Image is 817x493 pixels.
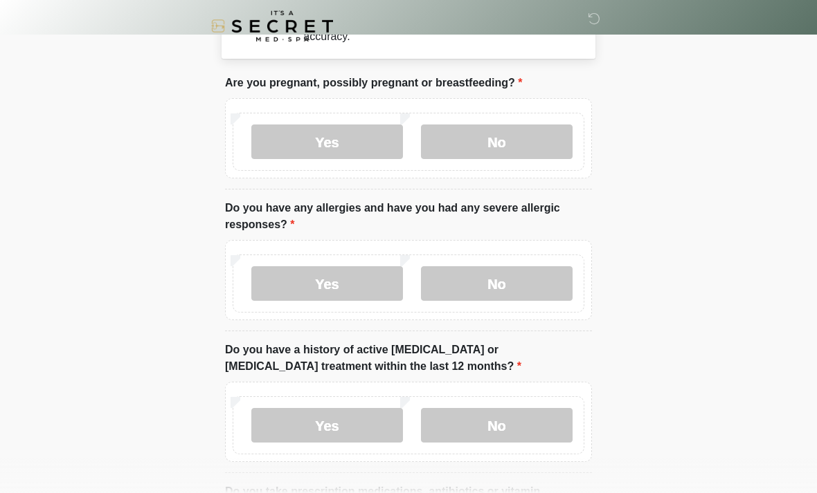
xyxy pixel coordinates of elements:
label: Are you pregnant, possibly pregnant or breastfeeding? [225,75,522,91]
label: No [421,124,573,159]
label: No [421,266,573,301]
label: Do you have a history of active [MEDICAL_DATA] or [MEDICAL_DATA] treatment within the last 12 mon... [225,342,592,375]
img: It's A Secret Med Spa Logo [211,10,333,41]
label: No [421,408,573,443]
label: Yes [251,124,403,159]
label: Yes [251,408,403,443]
label: Yes [251,266,403,301]
label: Do you have any allergies and have you had any severe allergic responses? [225,200,592,233]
